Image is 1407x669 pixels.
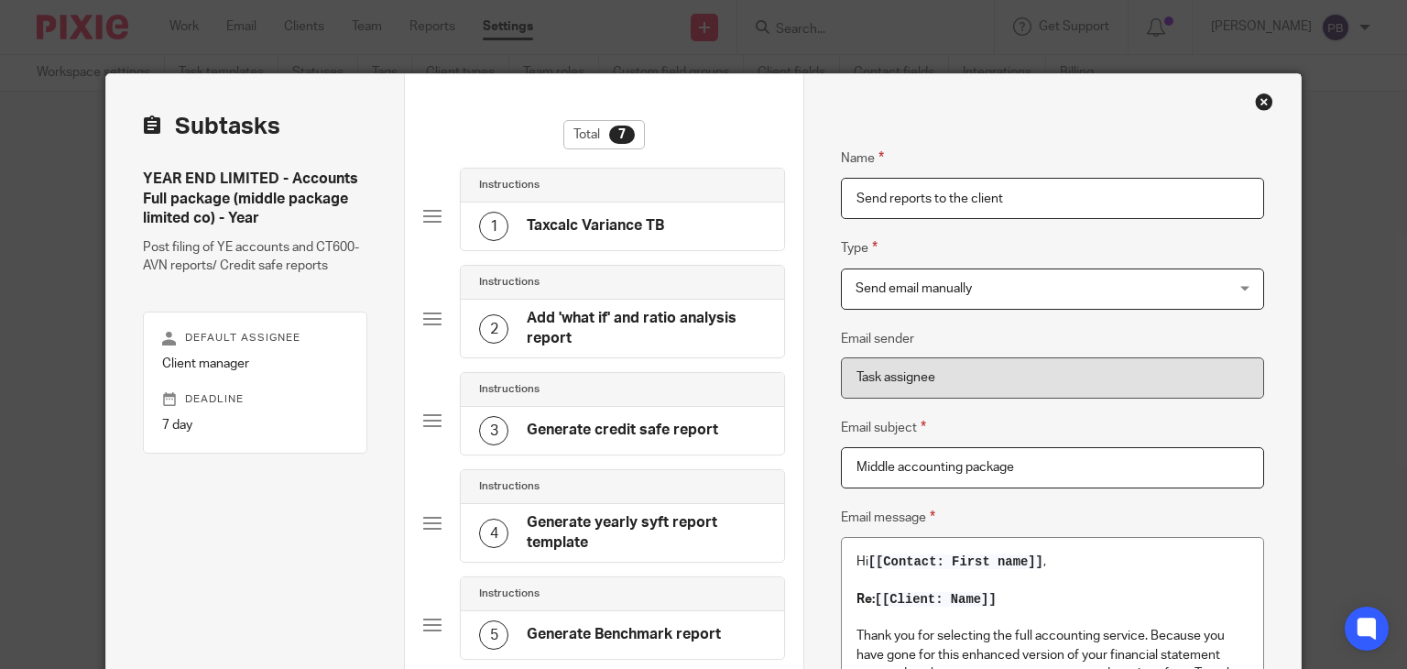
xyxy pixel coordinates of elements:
[479,416,508,445] div: 3
[162,392,348,407] p: Deadline
[479,519,508,548] div: 4
[479,275,540,290] h4: Instructions
[841,447,1264,488] input: Subject
[527,216,664,236] h4: Taxcalc Variance TB
[856,553,1249,571] p: Hi ,
[162,331,348,345] p: Default assignee
[479,314,508,344] div: 2
[875,592,997,607] span: [[Client: Name]]
[856,282,972,295] span: Send email manually
[479,178,540,192] h4: Instructions
[563,120,645,149] div: Total
[479,620,508,650] div: 5
[479,479,540,494] h4: Instructions
[841,507,935,528] label: Email message
[143,170,367,228] h4: YEAR END LIMITED - Accounts Full package (middle package limited co) - Year
[162,355,348,373] p: Client manager
[162,416,348,434] p: 7 day
[868,554,1043,569] span: [[Contact: First name]]
[527,309,766,348] h4: Add 'what if' and ratio analysis report
[479,587,540,601] h4: Instructions
[841,417,926,438] label: Email subject
[527,513,766,553] h4: Generate yearly syft report template
[841,237,878,258] label: Type
[856,593,997,606] strong: Re:
[143,238,367,276] p: Post filing of YE accounts and CT600- AVN reports/ Credit safe reports
[479,212,508,241] div: 1
[527,625,721,644] h4: Generate Benchmark report
[143,111,280,142] h2: Subtasks
[479,382,540,397] h4: Instructions
[841,330,914,348] label: Email sender
[1255,93,1273,111] div: Close this dialog window
[609,126,635,144] div: 7
[841,148,884,169] label: Name
[527,421,718,440] h4: Generate credit safe report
